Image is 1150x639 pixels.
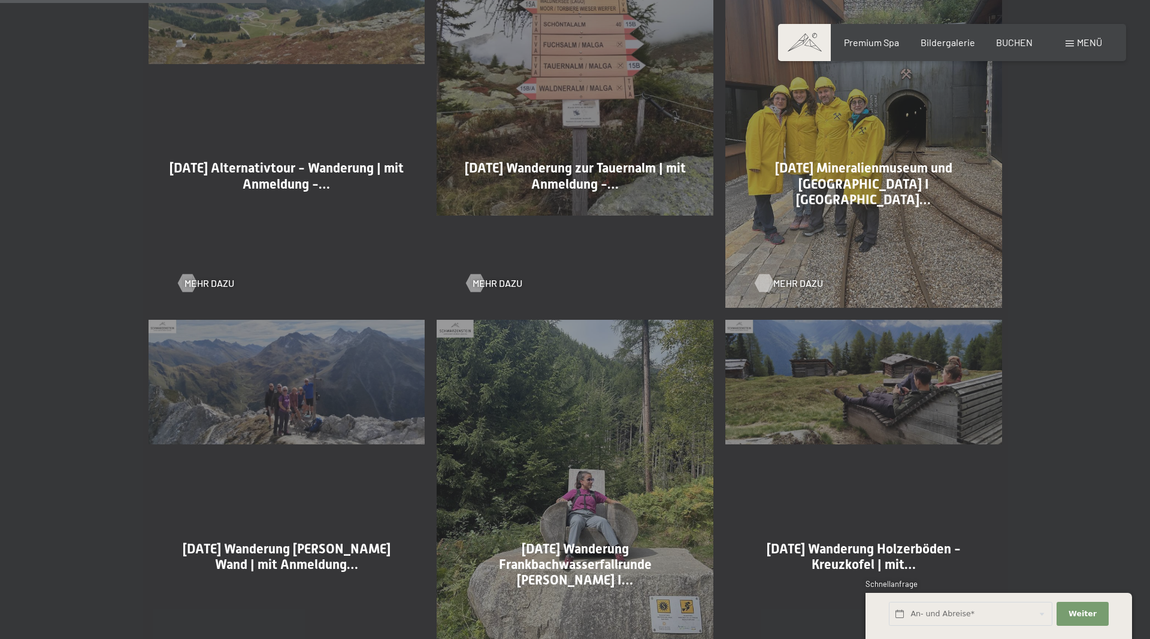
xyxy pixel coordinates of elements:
[170,160,404,191] span: [DATE] Alternativtour - Wanderung | mit Anmeldung -…
[473,277,522,290] span: Mehr dazu
[1069,608,1097,619] span: Weiter
[178,277,234,290] a: Mehr dazu
[183,541,391,572] span: [DATE] Wanderung [PERSON_NAME] Wand | mit Anmeldung…
[775,160,952,207] span: [DATE] Mineralienmuseum und [GEOGRAPHIC_DATA] I [GEOGRAPHIC_DATA]…
[844,37,899,48] a: Premium Spa
[184,277,234,290] span: Mehr dazu
[465,160,686,191] span: [DATE] Wanderung zur Tauernalm | mit Anmeldung -…
[773,277,823,290] span: Mehr dazu
[1077,37,1102,48] span: Menü
[467,277,522,290] a: Mehr dazu
[755,277,811,290] a: Mehr dazu
[996,37,1033,48] a: BUCHEN
[921,37,975,48] a: Bildergalerie
[499,541,652,588] span: [DATE] Wanderung Frankbachwasserfallrunde [PERSON_NAME] I…
[767,541,961,572] span: [DATE] Wanderung Holzerböden - Kreuzkofel | mit…
[865,579,918,589] span: Schnellanfrage
[1057,602,1108,626] button: Weiter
